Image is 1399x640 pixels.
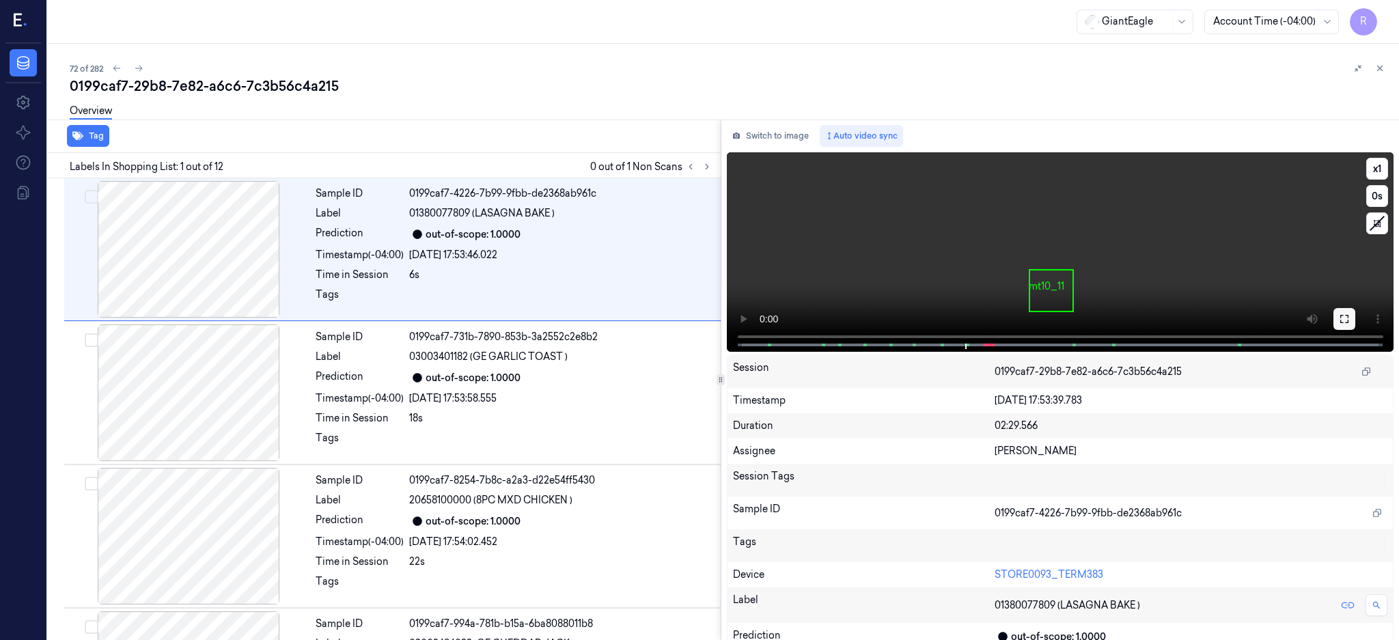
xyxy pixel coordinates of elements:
[733,393,995,408] div: Timestamp
[409,330,712,344] div: 0199caf7-731b-7890-853b-3a2552c2e8b2
[316,431,404,453] div: Tags
[316,330,404,344] div: Sample ID
[316,350,404,364] div: Label
[590,158,715,175] span: 0 out of 1 Non Scans
[316,574,404,596] div: Tags
[316,555,404,569] div: Time in Session
[409,555,712,569] div: 22s
[733,361,995,382] div: Session
[426,514,521,529] div: out-of-scope: 1.0000
[316,535,404,549] div: Timestamp (-04:00)
[409,248,712,262] div: [DATE] 17:53:46.022
[409,391,712,406] div: [DATE] 17:53:58.555
[995,365,1182,379] span: 0199caf7-29b8-7e82-a6c6-7c3b56c4a215
[409,473,712,488] div: 0199caf7-8254-7b8c-a2a3-d22e54ff5430
[70,76,1388,96] div: 0199caf7-29b8-7e82-a6c6-7c3b56c4a215
[316,226,404,242] div: Prediction
[733,419,995,433] div: Duration
[316,248,404,262] div: Timestamp (-04:00)
[995,393,1387,408] div: [DATE] 17:53:39.783
[733,469,995,491] div: Session Tags
[316,617,404,631] div: Sample ID
[316,391,404,406] div: Timestamp (-04:00)
[995,506,1182,520] span: 0199caf7-4226-7b99-9fbb-de2368ab961c
[67,125,109,147] button: Tag
[70,63,103,74] span: 72 of 282
[316,411,404,426] div: Time in Session
[409,268,712,282] div: 6s
[727,125,814,147] button: Switch to image
[85,190,98,204] button: Select row
[409,411,712,426] div: 18s
[409,350,568,364] span: 03003401182 (GE GARLIC TOAST )
[995,598,1140,613] span: 01380077809 (LASAGNA BAKE )
[316,513,404,529] div: Prediction
[409,493,572,507] span: 20658100000 (8PC MXD CHICKEN )
[820,125,903,147] button: Auto video sync
[733,502,995,524] div: Sample ID
[1350,8,1377,36] button: R
[316,206,404,221] div: Label
[409,617,712,631] div: 0199caf7-994a-781b-b15a-6ba8088011b8
[85,477,98,490] button: Select row
[733,568,995,582] div: Device
[426,371,521,385] div: out-of-scope: 1.0000
[70,104,112,120] a: Overview
[316,473,404,488] div: Sample ID
[733,444,995,458] div: Assignee
[426,227,521,242] div: out-of-scope: 1.0000
[85,620,98,634] button: Select row
[995,419,1387,433] div: 02:29.566
[733,593,995,617] div: Label
[995,568,1387,582] div: STORE0093_TERM383
[85,333,98,347] button: Select row
[316,493,404,507] div: Label
[316,268,404,282] div: Time in Session
[316,370,404,386] div: Prediction
[409,535,712,549] div: [DATE] 17:54:02.452
[1366,185,1388,207] button: 0s
[409,186,712,201] div: 0199caf7-4226-7b99-9fbb-de2368ab961c
[733,535,995,557] div: Tags
[70,160,223,174] span: Labels In Shopping List: 1 out of 12
[316,288,404,309] div: Tags
[1366,158,1388,180] button: x1
[409,206,555,221] span: 01380077809 (LASAGNA BAKE )
[995,444,1387,458] div: [PERSON_NAME]
[316,186,404,201] div: Sample ID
